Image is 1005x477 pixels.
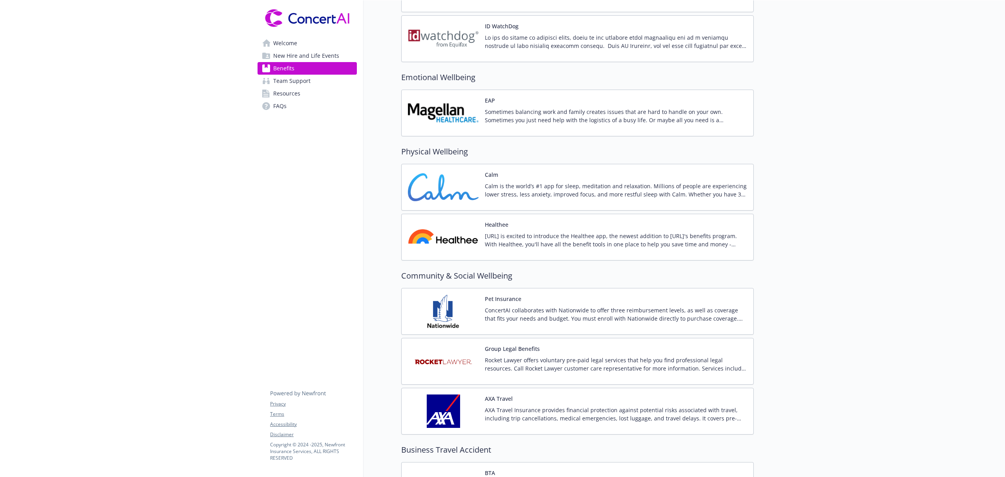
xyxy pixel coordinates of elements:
span: New Hire and Life Events [273,50,339,62]
button: Pet Insurance [485,295,521,303]
p: Copyright © 2024 - 2025 , Newfront Insurance Services, ALL RIGHTS RESERVED [270,441,356,461]
h2: Business Travel Accident [401,444,754,456]
a: Resources [258,87,357,100]
a: Disclaimer [270,431,356,438]
span: Benefits [273,62,294,75]
span: FAQs [273,100,287,112]
a: Privacy [270,400,356,407]
h2: Emotional Wellbeing [401,72,754,83]
p: AXA Travel Insurance provides financial protection against potential risks associated with travel... [485,406,747,422]
span: Welcome [273,37,297,50]
p: Lo ips do sitame co adipisci elits, doeiu te inc utlabore etdol magnaaliqu eni ad m veniamqu nost... [485,33,747,50]
button: Calm [485,171,498,179]
img: AXA Insurance Company carrier logo [408,394,479,428]
a: Benefits [258,62,357,75]
h2: Physical Wellbeing [401,146,754,158]
a: New Hire and Life Events [258,50,357,62]
a: Team Support [258,75,357,87]
a: Terms [270,411,356,418]
img: Calm carrier logo [408,171,479,204]
img: ID Watchdog, Inc. carrier logo [408,22,479,55]
button: AXA Travel [485,394,513,403]
img: Rocket Lawyer Inc carrier logo [408,345,479,378]
img: Magellan Health Services carrier logo [408,96,479,130]
button: ID WatchDog [485,22,519,30]
p: Sometimes balancing work and family creates issues that are hard to handle on your own. Sometimes... [485,108,747,124]
p: Calm is the world’s #1 app for sleep, meditation and relaxation​. Millions of people are experien... [485,182,747,198]
p: ConcertAI collaborates with Nationwide to offer three reimbursement levels, as well as coverage t... [485,306,747,323]
p: Rocket Lawyer offers voluntary pre-paid legal services that help you find professional legal reso... [485,356,747,372]
button: Group Legal Benefits [485,345,540,353]
a: Welcome [258,37,357,50]
h2: Community & Social Wellbeing [401,270,754,282]
img: Nationwide Pet Insurance carrier logo [408,295,479,328]
button: Healthee [485,220,508,229]
a: Accessibility [270,421,356,428]
button: BTA [485,469,495,477]
img: Healthee carrier logo [408,220,479,254]
a: FAQs [258,100,357,112]
p: [URL] is excited to introduce the Healthee app, the newest addition to [URL]'s benefits program. ... [485,232,747,248]
span: Resources [273,87,300,100]
button: EAP [485,96,495,105]
span: Team Support [273,75,311,87]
